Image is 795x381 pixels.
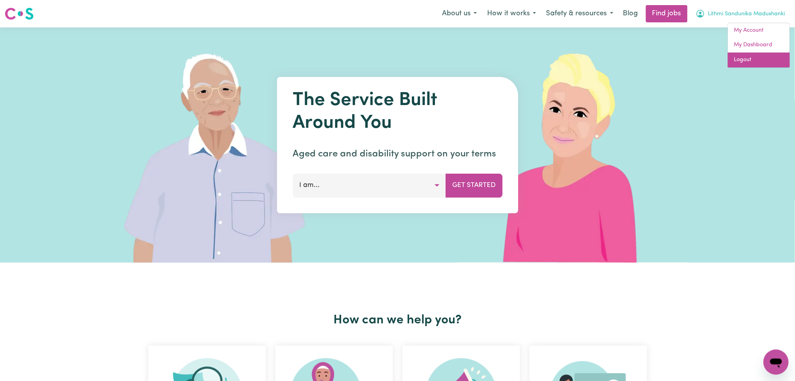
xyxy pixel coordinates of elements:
[5,5,34,23] a: Careseekers logo
[437,5,482,22] button: About us
[293,174,446,197] button: I am...
[5,7,34,21] img: Careseekers logo
[619,5,643,22] a: Blog
[446,174,502,197] button: Get Started
[293,89,502,134] h1: The Service Built Around You
[728,23,790,68] div: My Account
[482,5,541,22] button: How it works
[728,38,790,53] a: My Dashboard
[293,147,502,161] p: Aged care and disability support on your terms
[541,5,619,22] button: Safety & resources
[764,350,789,375] iframe: Button to launch messaging window
[728,53,790,67] a: Logout
[646,5,688,22] a: Find jobs
[708,10,785,18] span: Lithmi Sandunika Madushanki
[691,5,790,22] button: My Account
[728,23,790,38] a: My Account
[144,313,652,328] h2: How can we help you?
